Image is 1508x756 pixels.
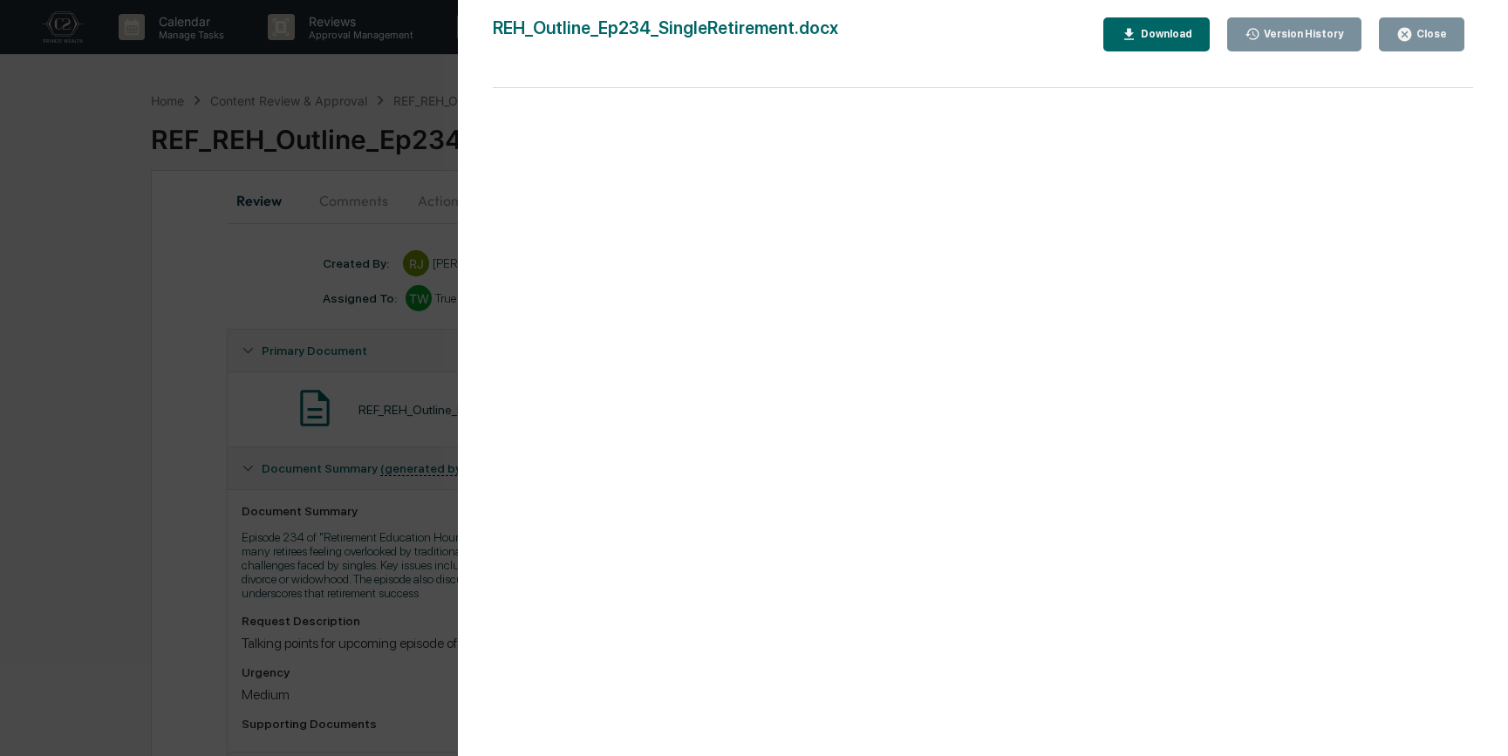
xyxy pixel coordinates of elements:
div: REH_Outline_Ep234_SingleRetirement.docx [493,17,838,51]
div: Close [1413,28,1447,40]
div: Download [1137,28,1192,40]
iframe: Open customer support [1452,698,1499,746]
button: Close [1379,17,1464,51]
div: Version History [1260,28,1344,40]
button: Version History [1227,17,1362,51]
button: Download [1103,17,1210,51]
